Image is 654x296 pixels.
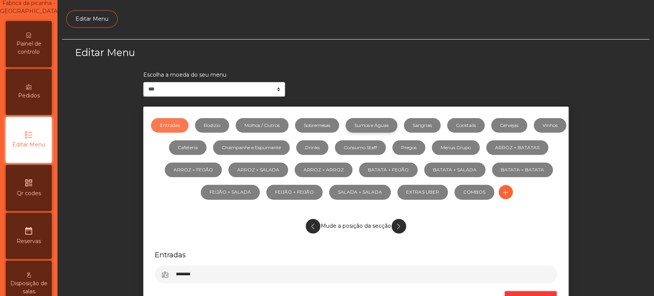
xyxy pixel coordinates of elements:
[228,163,288,177] a: ARROZ + SALADA
[66,10,118,28] a: Editar Menu
[155,215,557,237] div: Mude a posição da secção
[24,226,33,235] i: date_range
[335,140,386,155] a: Consumo Staff
[143,71,226,79] label: Escolha a moeda do seu menu
[236,118,288,133] a: Molhos / Outros
[491,118,527,133] a: Cervejas
[486,140,548,155] a: ARROZ + BATATAS
[404,118,441,133] a: Sangrias
[12,141,45,149] span: Editar Menu
[201,185,260,199] a: FEIJÃO + SALADA
[296,140,328,155] a: Drinks
[75,46,354,59] h3: Editar Menu
[454,185,494,199] a: COMBOS
[155,250,557,260] h5: Entradas
[397,185,448,199] a: EXTRAS UBER
[424,163,485,177] a: BATATA + SALADA
[213,140,290,155] a: Champanhe e Espumante
[432,140,480,155] a: Menus Grupo
[151,118,188,133] a: Entradas
[534,118,566,133] a: Vinhos
[329,185,391,199] a: SALADA + SALADA
[165,163,222,177] a: ARROZ + FEIJÃO
[195,118,229,133] a: Rodizio
[295,163,352,177] a: ARROZ + ARROZ
[266,185,323,199] a: FEIJÃO + FEIJÃO
[16,237,41,245] span: Reservas
[8,280,50,296] span: Disposição de salas
[169,140,207,155] a: Cafeteria
[18,92,40,100] span: Pedidos
[492,163,553,177] a: BATATA + BATATA
[359,163,418,177] a: BATATA + FEIJÃO
[17,189,41,197] span: Qr codes
[392,140,425,155] a: Pregos
[295,118,339,133] a: Sobremesas
[8,40,50,56] span: Painel de controlo
[346,118,397,133] a: Sumos e Águas
[24,178,33,187] i: qr_code
[447,118,485,133] a: Cocktails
